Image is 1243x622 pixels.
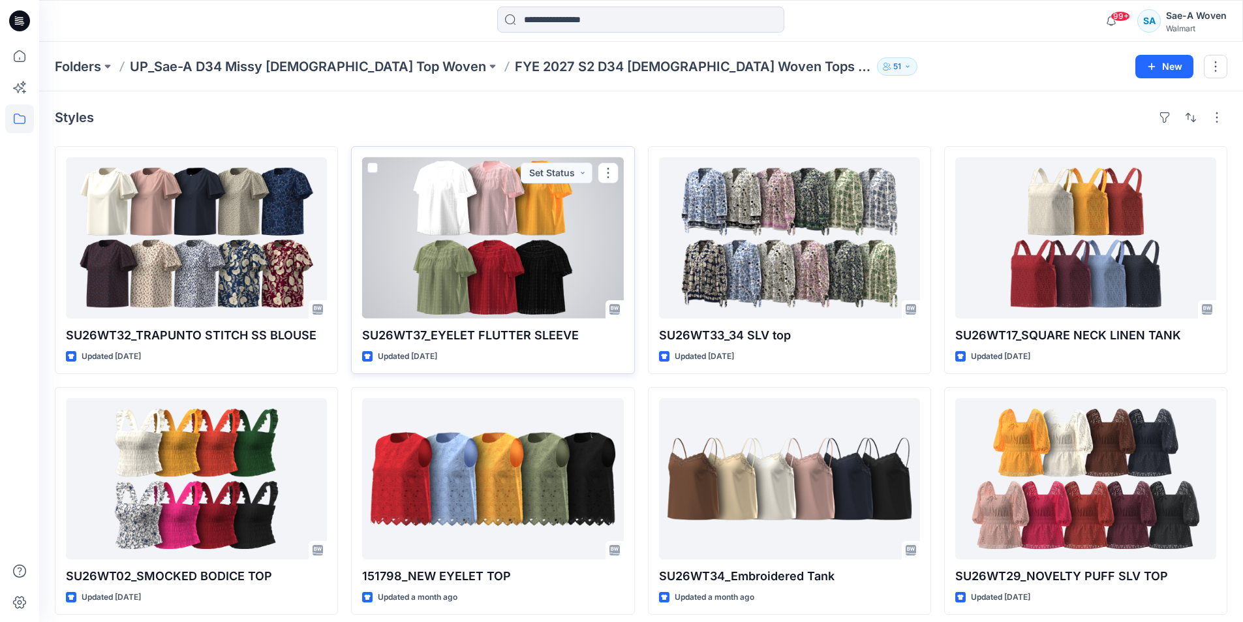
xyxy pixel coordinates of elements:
button: 51 [877,57,917,76]
p: SU26WT17_SQUARE NECK LINEN TANK [955,326,1216,345]
a: SU26WT33_34 SLV top [659,157,920,319]
p: Updated [DATE] [971,350,1030,364]
p: SU26WT02_SMOCKED BODICE TOP [66,567,327,585]
p: Updated [DATE] [378,350,437,364]
div: Sae-A Woven [1166,8,1227,23]
a: 151798_NEW EYELET TOP [362,398,623,559]
p: 151798_NEW EYELET TOP [362,567,623,585]
h4: Styles [55,110,94,125]
p: SU26WT33_34 SLV top [659,326,920,345]
p: Updated [DATE] [971,591,1030,604]
a: SU26WT34_Embroidered Tank [659,398,920,559]
a: SU26WT37_EYELET FLUTTER SLEEVE [362,157,623,319]
p: 51 [893,59,901,74]
p: Updated a month ago [378,591,457,604]
p: Updated [DATE] [675,350,734,364]
span: 99+ [1111,11,1130,22]
p: Updated a month ago [675,591,754,604]
p: SU26WT29_NOVELTY PUFF SLV TOP [955,567,1216,585]
p: FYE 2027 S2 D34 [DEMOGRAPHIC_DATA] Woven Tops - Sae-A [515,57,872,76]
p: SU26WT34_Embroidered Tank [659,567,920,585]
p: SU26WT37_EYELET FLUTTER SLEEVE [362,326,623,345]
p: Updated [DATE] [82,350,141,364]
a: SU26WT02_SMOCKED BODICE TOP [66,398,327,559]
a: Folders [55,57,101,76]
a: SU26WT32_TRAPUNTO STITCH SS BLOUSE [66,157,327,319]
p: SU26WT32_TRAPUNTO STITCH SS BLOUSE [66,326,327,345]
p: Updated [DATE] [82,591,141,604]
a: SU26WT29_NOVELTY PUFF SLV TOP [955,398,1216,559]
a: SU26WT17_SQUARE NECK LINEN TANK [955,157,1216,319]
div: Walmart [1166,23,1227,33]
div: SA [1137,9,1161,33]
button: New [1135,55,1193,78]
a: UP_Sae-A D34 Missy [DEMOGRAPHIC_DATA] Top Woven [130,57,486,76]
